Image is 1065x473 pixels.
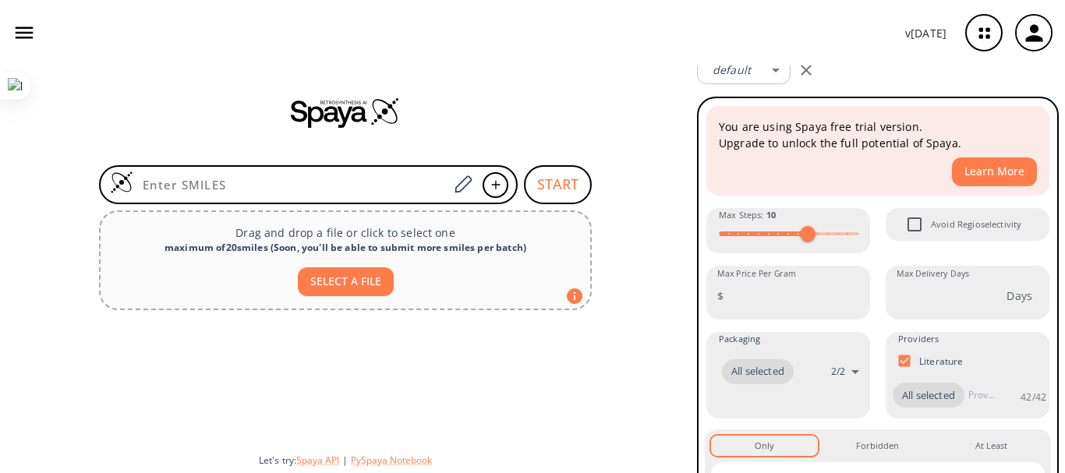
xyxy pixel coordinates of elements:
[893,388,964,404] span: All selected
[755,439,774,453] div: Only
[719,332,760,346] span: Packaging
[713,62,751,77] em: default
[719,118,1037,151] p: You are using Spaya free trial version. Upgrade to unlock the full potential of Spaya.
[719,208,776,222] span: Max Steps :
[711,436,818,456] button: Only
[339,454,351,467] span: |
[898,208,931,241] span: Avoid Regioselectivity
[113,241,578,255] div: maximum of 20 smiles ( Soon, you'll be able to submit more smiles per batch )
[113,224,578,241] p: Drag and drop a file or click to select one
[964,383,999,408] input: Provider name
[717,268,796,280] label: Max Price Per Gram
[717,288,724,304] p: $
[298,267,394,296] button: SELECT A FILE
[824,436,931,456] button: Forbidden
[905,25,946,41] p: v [DATE]
[931,217,1021,231] span: Avoid Regioselectivity
[766,209,776,221] strong: 10
[1007,288,1032,304] p: Days
[722,364,794,379] span: All selected
[897,268,969,280] label: Max Delivery Days
[351,454,432,467] button: PySpaya Notebook
[133,177,448,192] input: Enter SMILES
[296,454,339,467] button: Spaya API
[524,165,592,204] button: START
[291,97,400,128] img: Spaya logo
[898,332,939,346] span: Providers
[975,439,1007,453] div: At Least
[919,355,964,368] p: Literature
[1021,390,1046,404] p: 42 / 42
[831,365,845,378] p: 2 / 2
[856,439,899,453] div: Forbidden
[259,454,685,467] div: Let's try:
[938,436,1045,456] button: At Least
[110,171,133,194] img: Logo Spaya
[952,157,1037,186] button: Learn More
